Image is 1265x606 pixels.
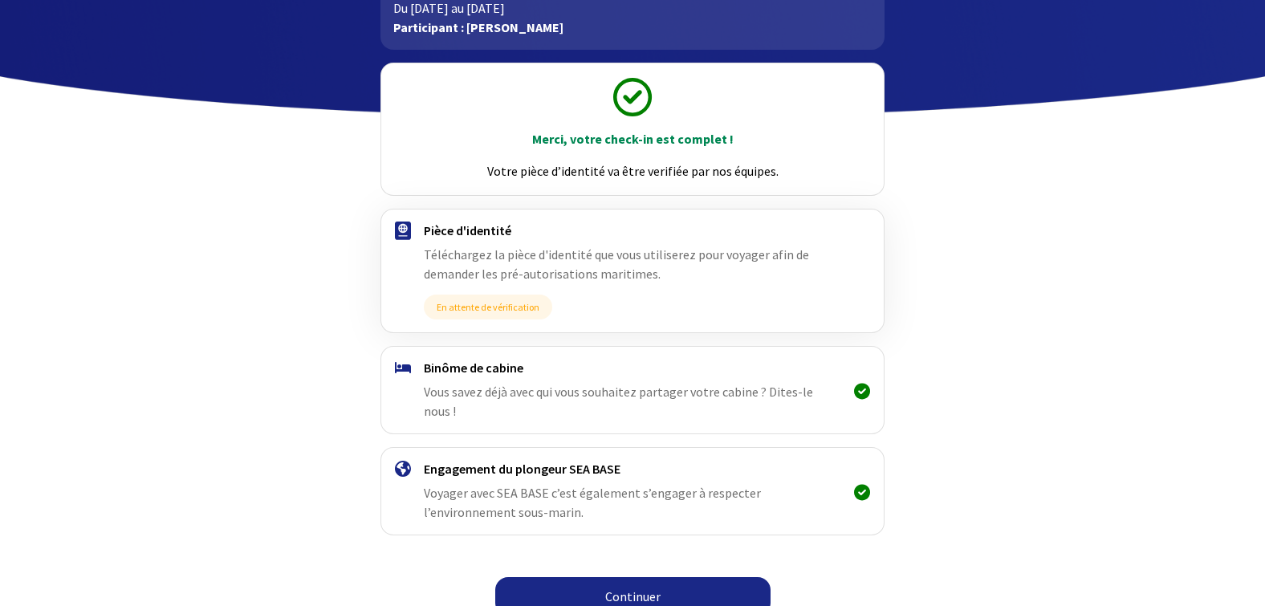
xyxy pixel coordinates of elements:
img: engagement.svg [395,461,411,477]
p: Participant : [PERSON_NAME] [393,18,871,37]
h4: Engagement du plongeur SEA BASE [424,461,840,477]
span: En attente de vérification [424,295,552,319]
p: Merci, votre check-in est complet ! [396,129,868,148]
img: binome.svg [395,362,411,373]
h4: Pièce d'identité [424,222,840,238]
span: Vous savez déjà avec qui vous souhaitez partager votre cabine ? Dites-le nous ! [424,384,813,419]
img: passport.svg [395,222,411,240]
span: Voyager avec SEA BASE c’est également s’engager à respecter l’environnement sous-marin. [424,485,761,520]
span: Téléchargez la pièce d'identité que vous utiliserez pour voyager afin de demander les pré-autoris... [424,246,809,282]
h4: Binôme de cabine [424,360,840,376]
p: Votre pièce d’identité va être verifiée par nos équipes. [396,161,868,181]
